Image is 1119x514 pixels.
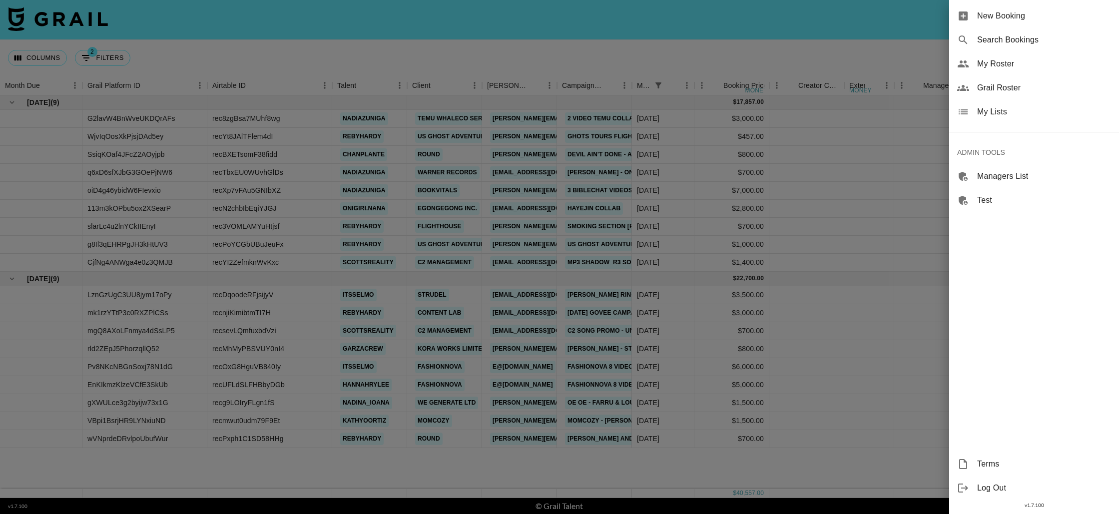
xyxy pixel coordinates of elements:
[949,100,1119,124] div: My Lists
[977,10,1111,22] span: New Booking
[977,106,1111,118] span: My Lists
[977,34,1111,46] span: Search Bookings
[949,500,1119,511] div: v 1.7.100
[977,82,1111,94] span: Grail Roster
[949,4,1119,28] div: New Booking
[949,188,1119,212] div: Test
[977,482,1111,494] span: Log Out
[949,52,1119,76] div: My Roster
[949,76,1119,100] div: Grail Roster
[977,458,1111,470] span: Terms
[977,194,1111,206] span: Test
[949,476,1119,500] div: Log Out
[949,452,1119,476] div: Terms
[977,170,1111,182] span: Managers List
[949,164,1119,188] div: Managers List
[949,28,1119,52] div: Search Bookings
[949,140,1119,164] div: ADMIN TOOLS
[977,58,1111,70] span: My Roster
